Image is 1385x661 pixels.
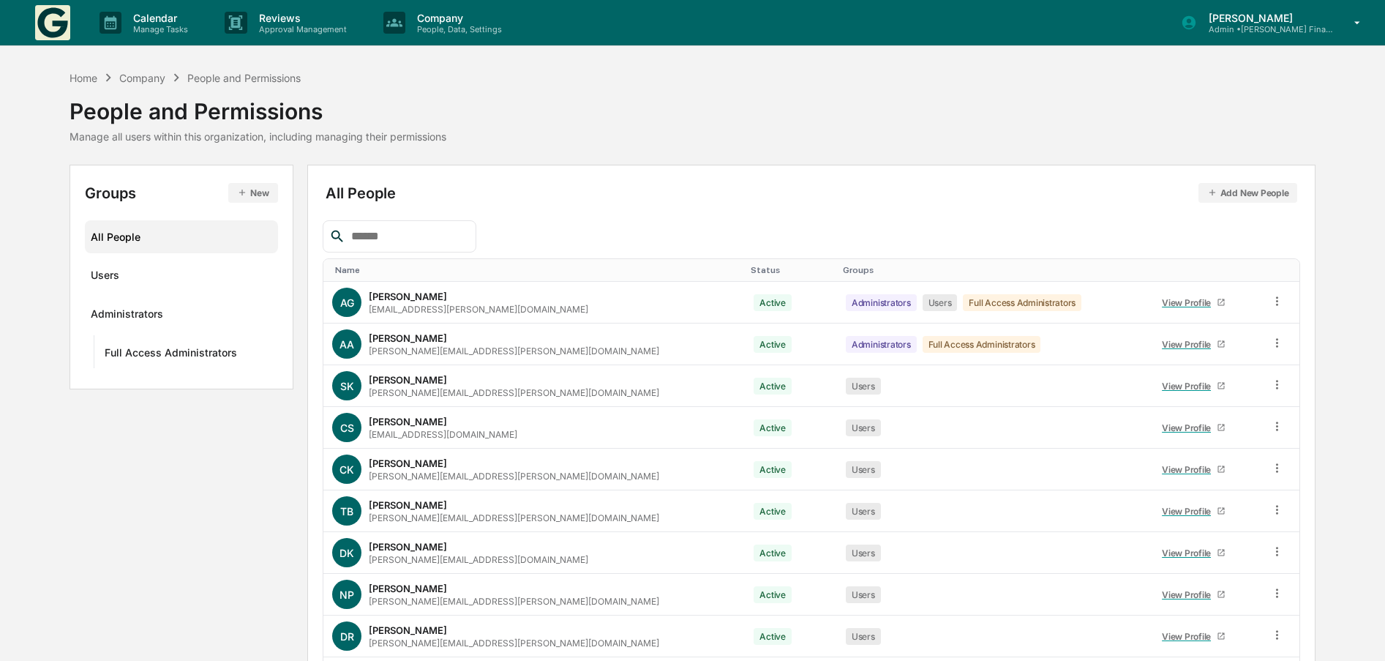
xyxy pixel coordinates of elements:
[846,586,881,603] div: Users
[340,380,354,392] span: SK
[369,554,588,565] div: [PERSON_NAME][EMAIL_ADDRESS][DOMAIN_NAME]
[1162,506,1217,517] div: View Profile
[340,422,354,434] span: CS
[846,545,881,561] div: Users
[369,374,447,386] div: [PERSON_NAME]
[1156,625,1232,648] a: View Profile
[963,294,1081,311] div: Full Access Administrators
[339,589,354,601] span: NP
[1162,297,1217,308] div: View Profile
[1156,291,1232,314] a: View Profile
[369,304,588,315] div: [EMAIL_ADDRESS][PERSON_NAME][DOMAIN_NAME]
[754,294,792,311] div: Active
[1156,500,1232,523] a: View Profile
[843,265,1141,275] div: Toggle SortBy
[846,378,881,395] div: Users
[228,183,277,203] button: New
[1162,464,1217,475] div: View Profile
[369,332,447,344] div: [PERSON_NAME]
[1273,265,1294,275] div: Toggle SortBy
[70,86,446,124] div: People and Permissions
[1156,583,1232,606] a: View Profile
[369,387,659,398] div: [PERSON_NAME][EMAIL_ADDRESS][PERSON_NAME][DOMAIN_NAME]
[91,225,272,249] div: All People
[754,378,792,395] div: Active
[91,307,163,325] div: Administrators
[1162,589,1217,600] div: View Profile
[340,296,354,309] span: AG
[335,265,739,275] div: Toggle SortBy
[405,12,509,24] p: Company
[1156,333,1232,356] a: View Profile
[846,419,881,436] div: Users
[1156,417,1232,439] a: View Profile
[846,336,917,353] div: Administrators
[754,628,792,645] div: Active
[339,463,354,476] span: CK
[340,505,353,518] span: TB
[247,12,354,24] p: Reviews
[369,346,659,356] div: [PERSON_NAME][EMAIL_ADDRESS][PERSON_NAME][DOMAIN_NAME]
[35,5,70,40] img: logo
[1153,265,1256,275] div: Toggle SortBy
[1162,339,1217,350] div: View Profile
[754,461,792,478] div: Active
[369,583,447,594] div: [PERSON_NAME]
[326,183,1297,203] div: All People
[1197,24,1333,34] p: Admin • [PERSON_NAME] Financial Advisors
[1162,548,1217,559] div: View Profile
[340,630,354,643] span: DR
[405,24,509,34] p: People, Data, Settings
[1197,12,1333,24] p: [PERSON_NAME]
[754,503,792,520] div: Active
[369,512,659,523] div: [PERSON_NAME][EMAIL_ADDRESS][PERSON_NAME][DOMAIN_NAME]
[369,638,659,649] div: [PERSON_NAME][EMAIL_ADDRESS][PERSON_NAME][DOMAIN_NAME]
[754,419,792,436] div: Active
[91,269,119,286] div: Users
[369,429,517,440] div: [EMAIL_ADDRESS][DOMAIN_NAME]
[1198,183,1298,203] button: Add New People
[121,12,195,24] p: Calendar
[70,72,97,84] div: Home
[369,499,447,511] div: [PERSON_NAME]
[1162,631,1217,642] div: View Profile
[754,336,792,353] div: Active
[369,416,447,427] div: [PERSON_NAME]
[1156,542,1232,564] a: View Profile
[85,183,278,203] div: Groups
[846,294,917,311] div: Administrators
[369,458,447,469] div: [PERSON_NAME]
[754,586,792,603] div: Active
[369,624,447,636] div: [PERSON_NAME]
[846,628,881,645] div: Users
[369,471,659,482] div: [PERSON_NAME][EMAIL_ADDRESS][PERSON_NAME][DOMAIN_NAME]
[369,541,447,553] div: [PERSON_NAME]
[187,72,301,84] div: People and Permissions
[846,461,881,478] div: Users
[369,291,447,302] div: [PERSON_NAME]
[121,24,195,34] p: Manage Tasks
[339,547,354,559] span: DK
[754,545,792,561] div: Active
[119,72,165,84] div: Company
[339,338,354,351] span: AA
[1162,422,1217,433] div: View Profile
[105,346,237,364] div: Full Access Administrators
[751,265,831,275] div: Toggle SortBy
[923,336,1041,353] div: Full Access Administrators
[1162,381,1217,392] div: View Profile
[923,294,958,311] div: Users
[1156,375,1232,397] a: View Profile
[70,130,446,143] div: Manage all users within this organization, including managing their permissions
[846,503,881,520] div: Users
[247,24,354,34] p: Approval Management
[369,596,659,607] div: [PERSON_NAME][EMAIL_ADDRESS][PERSON_NAME][DOMAIN_NAME]
[1156,458,1232,481] a: View Profile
